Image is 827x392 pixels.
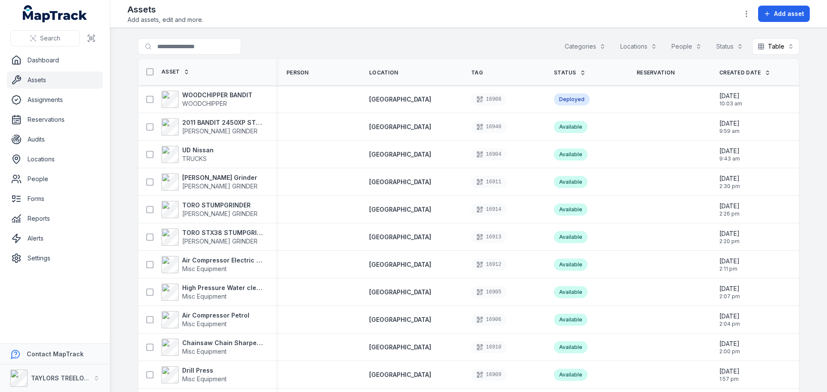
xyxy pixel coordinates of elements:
[286,69,309,76] span: Person
[182,155,207,162] span: TRUCKS
[719,312,740,327] time: 29/07/2025, 2:04:31 pm
[719,155,740,162] span: 9:43 am
[182,311,249,320] strong: Air Compressor Petrol
[554,231,588,243] div: Available
[719,293,740,300] span: 2:07 pm
[719,257,740,272] time: 29/07/2025, 2:11:38 pm
[554,341,588,353] div: Available
[554,176,588,188] div: Available
[162,118,266,136] a: 2011 BANDIT 2450XP STUMPGRINDER - BIG STUMPY[PERSON_NAME] GRINDER
[182,173,258,182] strong: [PERSON_NAME] Grinder
[369,96,431,103] span: [GEOGRAPHIC_DATA]
[719,100,742,107] span: 10:03 am
[127,3,203,15] h2: Assets
[719,119,740,128] span: [DATE]
[719,202,740,210] span: [DATE]
[719,229,740,238] span: [DATE]
[471,148,507,161] div: 16904
[369,316,431,323] span: [GEOGRAPHIC_DATA]
[7,190,103,207] a: Forms
[162,201,258,218] a: TORO STUMPGRINDER[PERSON_NAME] GRINDER
[162,91,252,108] a: WOODCHIPPER BANDITWOODCHIPPER
[182,366,227,375] strong: Drill Press
[719,284,740,293] span: [DATE]
[554,93,590,105] div: Deployed
[182,348,227,355] span: Misc Equipment
[471,121,507,133] div: 16940
[7,210,103,227] a: Reports
[182,284,266,292] strong: High Pressure Water cleaner
[182,91,252,99] strong: WOODCHIPPER BANDIT
[719,92,742,100] span: [DATE]
[369,69,398,76] span: Location
[471,231,507,243] div: 16913
[182,265,227,272] span: Misc Equipment
[719,174,740,183] span: [DATE]
[182,118,266,127] strong: 2011 BANDIT 2450XP STUMPGRINDER - BIG STUMPY
[758,6,810,22] button: Add asset
[369,343,431,351] span: [GEOGRAPHIC_DATA]
[162,339,266,356] a: Chainsaw Chain SharpenerMisc Equipment
[369,288,431,296] a: [GEOGRAPHIC_DATA]
[471,176,507,188] div: 16911
[666,38,707,55] button: People
[7,230,103,247] a: Alerts
[471,286,507,298] div: 16905
[7,151,103,168] a: Locations
[719,202,740,217] time: 29/07/2025, 2:26:56 pm
[369,288,431,296] span: [GEOGRAPHIC_DATA]
[719,348,740,355] span: 2:00 pm
[23,5,87,22] a: MapTrack
[162,173,258,191] a: [PERSON_NAME] Grinder[PERSON_NAME] GRINDER
[471,341,507,353] div: 16910
[162,68,190,75] a: Asset
[40,34,60,43] span: Search
[369,343,431,352] a: [GEOGRAPHIC_DATA]
[182,293,227,300] span: Misc Equipment
[7,131,103,148] a: Audits
[7,170,103,188] a: People
[369,123,431,131] a: [GEOGRAPHIC_DATA]
[369,150,431,159] a: [GEOGRAPHIC_DATA]
[162,256,266,273] a: Air Compressor Electric workshopMisc Equipment
[719,340,740,348] span: [DATE]
[369,233,431,241] span: [GEOGRAPHIC_DATA]
[162,228,266,246] a: TORO STX38 STUMPGRINDER[PERSON_NAME] GRINDER
[471,259,507,271] div: 16912
[719,128,740,135] span: 9:59 am
[719,238,740,245] span: 2:20 pm
[162,284,266,301] a: High Pressure Water cleanerMisc Equipment
[471,69,483,76] span: Tag
[182,228,266,237] strong: TORO STX38 STUMPGRINDER
[162,366,227,383] a: Drill PressMisc Equipment
[369,371,431,378] span: [GEOGRAPHIC_DATA]
[7,250,103,267] a: Settings
[554,314,588,326] div: Available
[774,9,804,18] span: Add asset
[719,367,740,383] time: 29/07/2025, 1:57:40 pm
[182,320,227,327] span: Misc Equipment
[471,369,507,381] div: 16909
[719,183,740,190] span: 2:30 pm
[27,350,84,358] strong: Contact MapTrack
[369,315,431,324] a: [GEOGRAPHIC_DATA]
[182,146,214,154] strong: UD Nissan
[369,178,431,185] span: [GEOGRAPHIC_DATA]
[637,69,675,76] span: Reservation
[752,38,799,55] button: Table
[182,182,258,190] span: [PERSON_NAME] GRINDER
[719,257,740,265] span: [DATE]
[369,205,431,214] a: [GEOGRAPHIC_DATA]
[471,93,507,105] div: 16908
[369,206,431,213] span: [GEOGRAPHIC_DATA]
[182,127,258,135] span: [PERSON_NAME] GRINDER
[182,238,258,245] span: [PERSON_NAME] GRINDER
[10,30,80,46] button: Search
[559,38,611,55] button: Categories
[554,121,588,133] div: Available
[554,286,588,298] div: Available
[162,68,180,75] span: Asset
[369,151,431,158] span: [GEOGRAPHIC_DATA]
[554,204,588,216] div: Available
[719,229,740,245] time: 29/07/2025, 2:20:54 pm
